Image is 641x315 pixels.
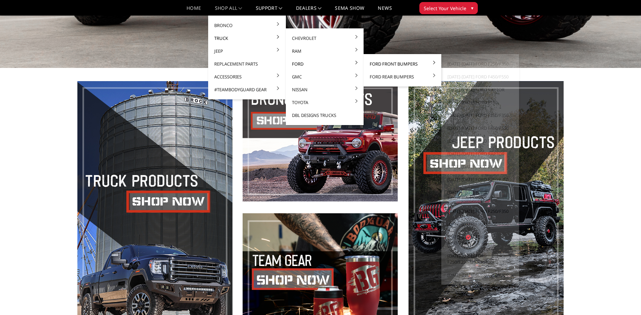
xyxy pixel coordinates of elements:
[289,96,361,109] a: Toyota
[211,83,283,96] a: #TeamBodyguard Gear
[296,6,322,16] a: Dealers
[419,2,478,14] button: Select Your Vehicle
[335,6,364,16] a: SEMA Show
[378,6,392,16] a: News
[211,32,283,45] a: Truck
[211,70,283,83] a: Accessories
[256,6,282,16] a: Support
[289,70,361,83] a: GMC
[187,6,201,16] a: Home
[366,70,439,83] a: Ford Rear Bumpers
[444,109,516,122] a: [DATE]-[DATE] Ford F250/F350
[289,57,361,70] a: Ford
[607,283,641,315] iframe: Chat Widget
[211,45,283,57] a: Jeep
[444,160,516,173] a: [DATE]-[DATE] Ford F150
[444,205,516,218] a: [DATE]-[DATE] Ford F250/F350
[444,96,516,109] a: [DATE]-[DATE] Ford F150
[444,147,516,160] a: [DATE]-[DATE] Ford Raptor
[366,57,439,70] a: Ford Front Bumpers
[289,109,361,122] a: DBL Designs Trucks
[444,83,516,96] a: [DATE]-[DATE] Ford Raptor
[444,70,516,83] a: [DATE]-[DATE] Ford F450/F550
[211,57,283,70] a: Replacement Parts
[211,19,283,32] a: Bronco
[471,4,473,11] span: ▾
[444,135,516,147] a: [DATE]-[DATE] Ford F150
[444,249,516,268] a: [DATE]-[DATE] Ford F250/F350/Excursion
[444,218,516,231] a: [DATE]-[DATE] Ford F450/F550
[289,32,361,45] a: Chevrolet
[424,5,466,12] span: Select Your Vehicle
[444,186,516,205] a: [DATE]-[DATE] Ford F450/F550/F350-wide
[444,173,516,186] a: [DATE]-[DATE] Ford F250/F350
[215,6,242,16] a: shop all
[444,268,516,281] a: [DATE]-[DATE] Ford F250/F350
[444,57,516,70] a: [DATE]-[DATE] Ford F250/F350
[444,122,516,135] a: [DATE]-[DATE] Ford F450/F550
[289,83,361,96] a: Nissan
[289,45,361,57] a: Ram
[444,231,516,249] a: [DATE]-[DATE] Ford F250/F350/Excursion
